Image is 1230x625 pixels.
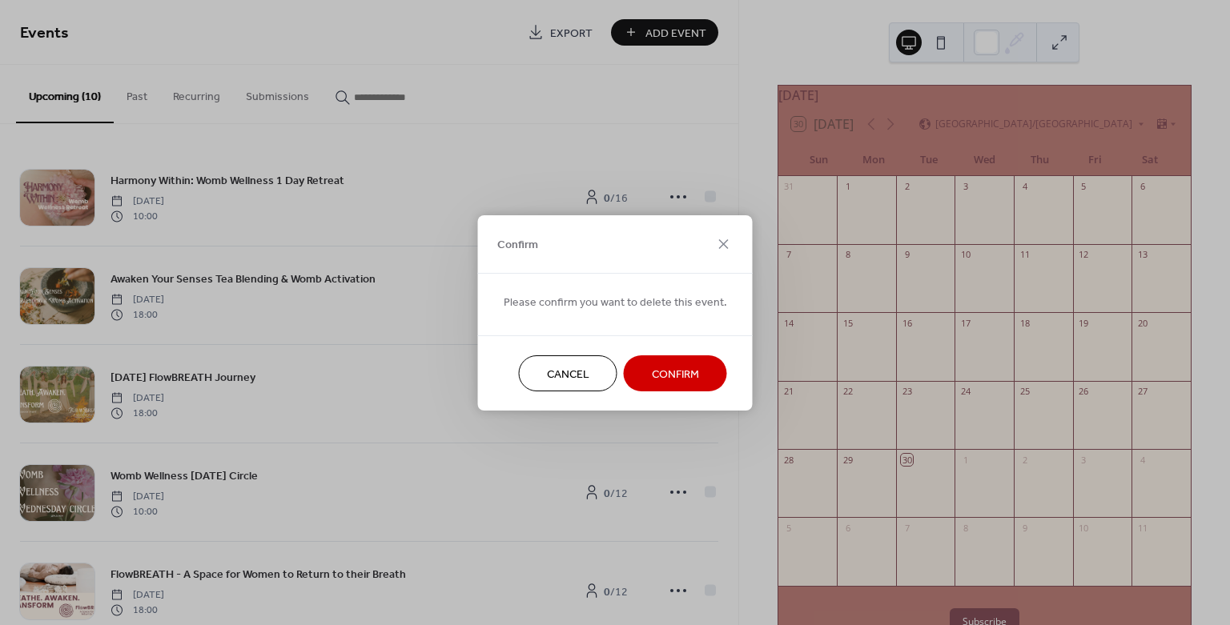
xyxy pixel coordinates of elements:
span: Confirm [497,237,538,254]
button: Cancel [519,355,617,391]
span: Confirm [652,366,699,383]
span: Cancel [547,366,589,383]
span: Please confirm you want to delete this event. [504,294,727,310]
button: Confirm [624,355,727,391]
